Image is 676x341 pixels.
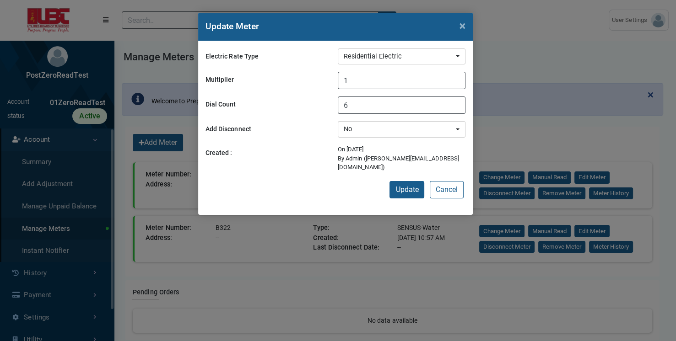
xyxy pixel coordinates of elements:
[338,121,465,138] button: No
[344,124,454,134] div: No
[203,48,335,65] label: Electric Rate Type
[203,96,335,114] label: Dial Count
[460,19,465,32] span: ×
[203,72,335,89] label: Multiplier
[430,181,464,198] button: Cancel
[389,181,424,198] button: Update
[452,13,473,38] button: Close
[338,154,465,172] p: By Admin ([PERSON_NAME][EMAIL_ADDRESS][DOMAIN_NAME])
[338,145,465,154] p: On [DATE]
[344,52,454,62] div: Residential Electric
[203,145,335,172] label: Created :
[203,121,335,138] label: Add Disconnect
[206,20,259,33] h2: Update Meter
[338,48,465,65] button: Residential Electric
